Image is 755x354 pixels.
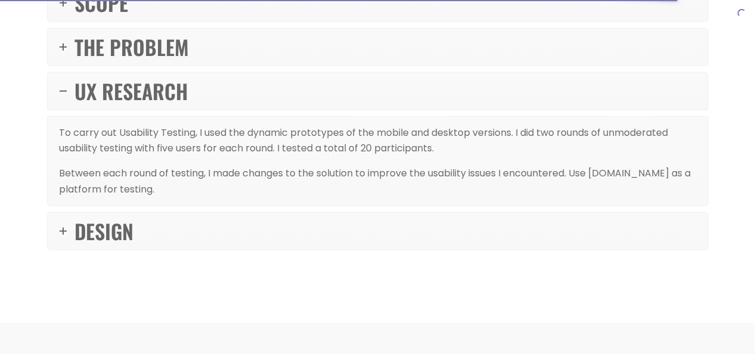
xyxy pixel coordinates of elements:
a: THE PROBLEM [48,29,708,66]
a: UX RESEARCH [48,73,708,110]
span: UX RESEARCH [75,76,188,106]
p: Between each round of testing, I made changes to the solution to improve the usability issues I e... [60,166,696,197]
span: DESIGN [75,216,134,246]
a: DESIGN [48,213,708,250]
span: THE PROBLEM [75,32,189,62]
p: To carry out Usability Testing, I used the dynamic prototypes of the mobile and desktop versions.... [60,125,696,157]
